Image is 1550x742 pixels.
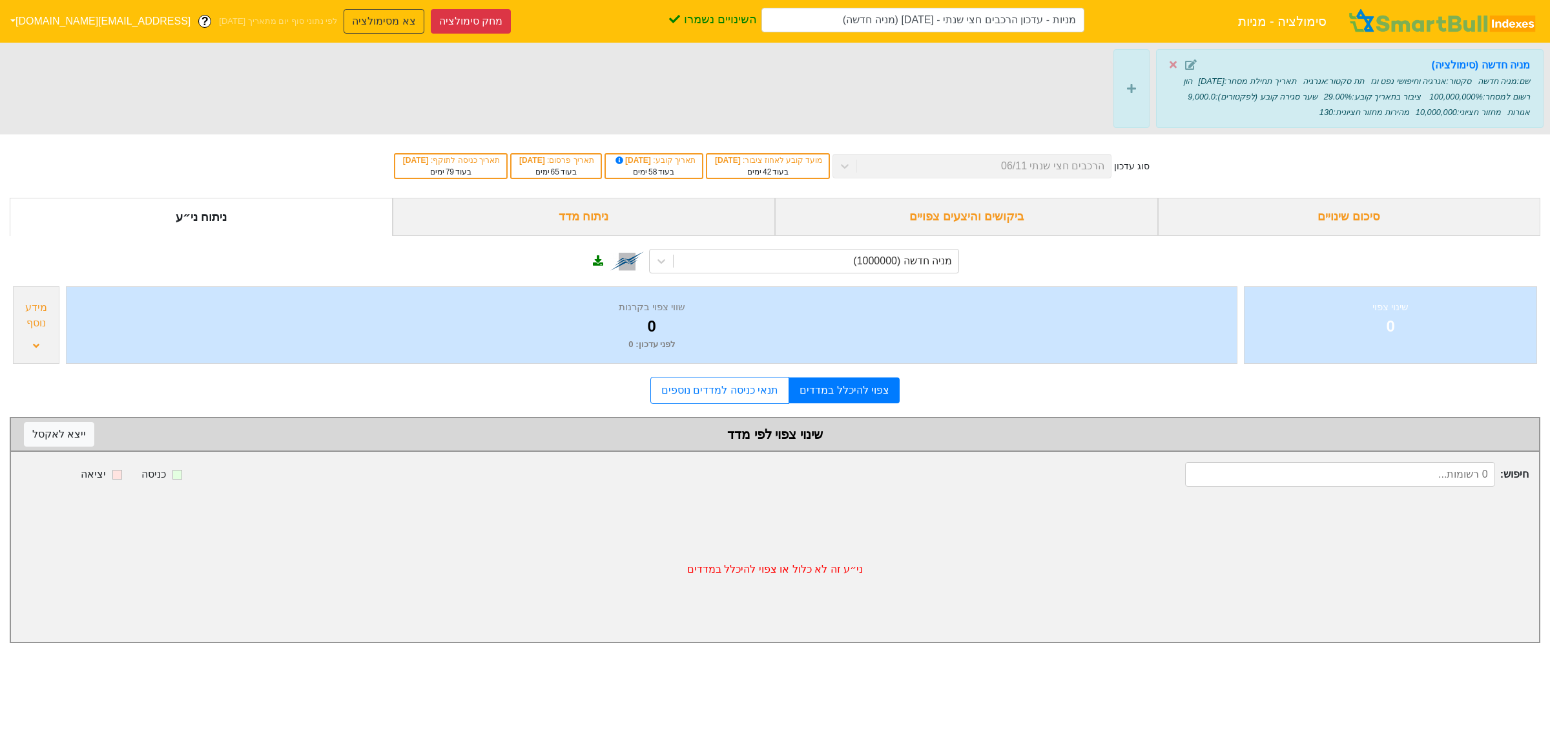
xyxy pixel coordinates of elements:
[518,166,594,178] div: בעוד ימים
[81,467,106,482] div: יציאה
[1431,59,1530,70] strong: מניה חדשה (סימולציה)
[650,377,789,404] a: תנאי כניסה למדדים נוספים
[1185,462,1529,487] span: חיפוש :
[393,198,776,236] div: ניתוח מדד
[1238,8,1327,34] span: סימולציה - מניות
[1261,315,1520,338] div: 0
[219,15,337,28] span: לפי נתוני סוף יום מתאריך [DATE]
[141,467,166,482] div: כניסה
[431,9,511,34] button: מחק סימולציה
[1158,198,1541,236] div: סיכום שינויים
[403,156,431,165] span: [DATE]
[24,425,1526,444] div: שינוי צפוי לפי מדד
[83,300,1221,315] div: שווי צפוי בקרנות
[1114,160,1150,173] div: סוג עדכון
[83,338,1221,351] div: לפני עדכון : 0
[1370,76,1471,86] span: סקטור : אנרגיה וחיפושי נפט וגז
[714,154,822,166] div: מועד קובע לאחוז ציבור :
[715,156,743,165] span: [DATE]
[1303,76,1364,86] span: תת סקטור : אנרגיה
[1261,300,1520,315] div: שינוי צפוי
[11,497,1539,642] div: ני״ע זה לא כלול או צפוי להיכלל במדדים
[614,156,654,165] span: [DATE]
[1199,76,1296,86] span: תאריך תחילת מסחר : [DATE]
[518,154,594,166] div: תאריך פרסום :
[1324,92,1483,101] span: % ציבור בתאריך קובע : 29.00%
[1319,107,1409,117] span: מהירות מחזור חציונית : 130
[24,422,94,447] button: ייצא לאקסל
[853,253,952,269] div: מניה חדשה (1000000)
[402,154,500,166] div: תאריך כניסה לתוקף :
[648,167,657,176] span: 58
[714,166,822,178] div: בעוד ימים
[1347,8,1540,34] img: SmartBull
[763,167,771,176] span: 42
[1185,462,1495,487] input: 0 רשומות...
[612,154,696,166] div: תאריך קובע :
[551,167,559,176] span: 65
[344,9,424,34] button: צא מסימולציה
[761,8,1084,32] input: מניות - עדכון הרכבים חצי שנתי - 06/11/25 (מניה חדשה)
[1416,107,1501,117] span: מחזור חציוני : 10,000,000
[83,315,1221,338] div: 0
[612,166,696,178] div: בעוד ימים
[201,13,209,30] span: ?
[402,166,500,178] div: בעוד ימים
[789,377,900,403] a: צפוי להיכלל במדדים
[519,156,547,165] span: [DATE]
[775,198,1158,236] div: ביקושים והיצעים צפויים
[1188,92,1530,117] span: שער סגירה קובע (לפקטורים) : 9,000.0 אגורות
[1183,76,1530,101] span: הון רשום למסחר : 100,000,000
[446,167,454,176] span: 79
[10,198,393,236] div: ניתוח ני״ע
[610,244,644,278] img: tase link
[17,300,56,331] div: מידע נוסף
[1478,76,1530,86] span: שם : מניה חדשה
[669,11,756,28] span: השינויים נשמרו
